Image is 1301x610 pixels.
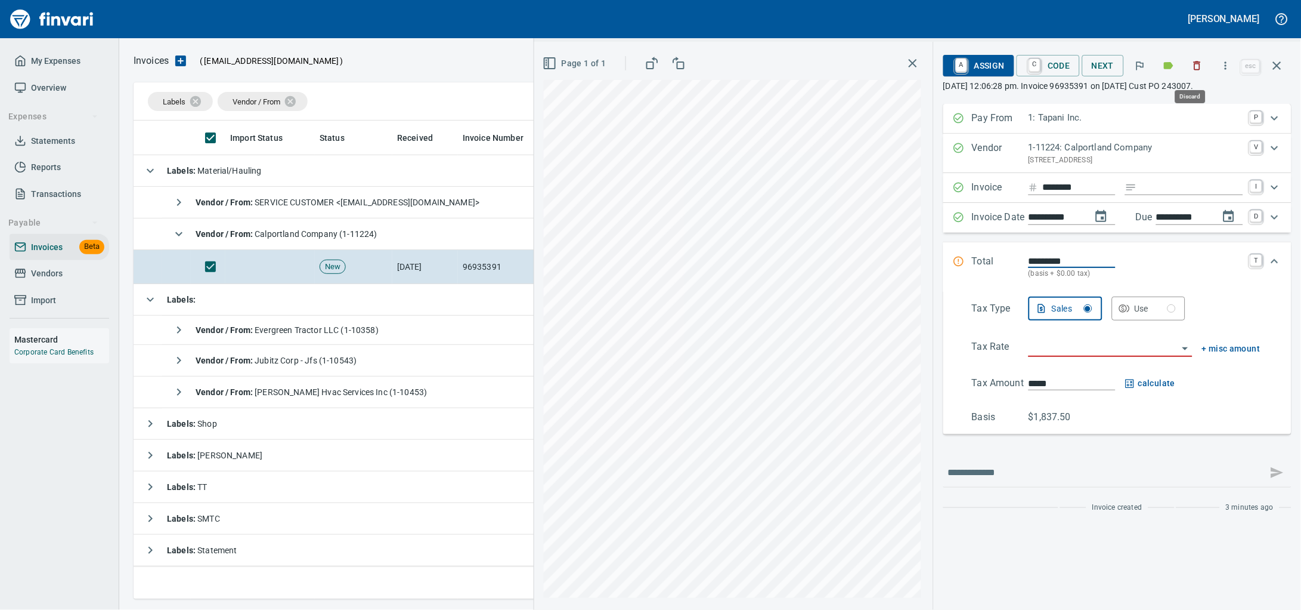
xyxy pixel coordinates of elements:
[167,419,217,429] span: Shop
[1156,53,1182,79] button: Labels
[943,80,1291,92] p: [DATE] 12:06:28 pm. Invoice 96935391 on [DATE] Cust PO 243007.
[540,53,611,75] button: Page 1 of 1
[10,234,109,261] a: InvoicesBeta
[956,58,967,72] a: A
[953,56,1005,76] span: Assign
[943,173,1291,203] div: Expand
[4,212,103,234] button: Payable
[1026,56,1070,76] span: Code
[196,229,255,239] strong: Vendor / From :
[943,104,1291,134] div: Expand
[31,187,81,202] span: Transactions
[1239,51,1291,80] span: Close invoice
[1087,202,1116,231] button: change date
[463,131,539,145] span: Invoice Number
[167,514,220,523] span: SMTC
[1226,502,1274,514] span: 3 minutes ago
[458,250,547,284] td: 96935391
[1029,297,1102,321] button: Sales
[10,287,109,314] a: Import
[14,333,109,346] h6: Mastercard
[233,97,280,106] span: Vendor / From
[167,451,262,460] span: [PERSON_NAME]
[196,387,255,397] strong: Vendor / From :
[134,54,169,68] p: Invoices
[148,92,213,111] div: Labels
[972,376,1029,391] p: Tax Amount
[1082,55,1124,77] button: Next
[167,514,197,523] strong: Labels :
[1029,58,1040,72] a: C
[1242,60,1260,73] a: esc
[1202,341,1260,356] button: + misc amount
[1250,210,1262,222] a: D
[1029,180,1038,195] svg: Invoice number
[196,356,357,365] span: Jubitz Corp - Jfs (1-10543)
[203,55,340,67] span: [EMAIL_ADDRESS][DOMAIN_NAME]
[1092,502,1142,514] span: Invoice created
[1250,111,1262,123] a: P
[10,48,109,75] a: My Expenses
[196,325,255,335] strong: Vendor / From :
[4,106,103,128] button: Expenses
[8,215,98,230] span: Payable
[1029,111,1243,125] p: 1: Tapani Inc.
[167,546,237,555] span: Statement
[943,242,1291,292] div: Expand
[1017,55,1080,76] button: CCode
[1029,268,1243,280] p: (basis + $0.00 tax)
[31,134,75,149] span: Statements
[972,254,1029,280] p: Total
[167,482,207,492] span: TT
[163,97,185,106] span: Labels
[31,266,63,281] span: Vendors
[10,260,109,287] a: Vendors
[397,131,448,145] span: Received
[196,229,377,239] span: Calportland Company (1-11224)
[1029,410,1085,424] p: $1,837.50
[1092,58,1114,73] span: Next
[196,325,379,335] span: Evergreen Tractor LLC (1-10358)
[1188,13,1260,25] h5: [PERSON_NAME]
[545,56,606,71] span: Page 1 of 1
[320,261,345,273] span: New
[1177,340,1194,357] button: Open
[463,131,524,145] span: Invoice Number
[1135,301,1176,316] div: Use
[1185,10,1263,28] button: [PERSON_NAME]
[167,419,197,429] strong: Labels :
[167,295,196,304] strong: Labels :
[1125,376,1176,391] span: calculate
[8,109,98,124] span: Expenses
[10,128,109,155] a: Statements
[320,131,345,145] span: Status
[1029,155,1243,167] p: [STREET_ADDRESS]
[972,180,1029,196] p: Invoice
[972,340,1029,357] p: Tax Rate
[31,293,56,308] span: Import
[943,203,1291,233] div: Expand
[943,55,1014,76] button: AAssign
[167,546,197,555] strong: Labels :
[7,5,97,33] img: Finvari
[397,131,433,145] span: Received
[167,166,262,175] span: Material/Hauling
[218,92,308,111] div: Vendor / From
[10,75,109,101] a: Overview
[943,292,1291,435] div: Expand
[972,210,1029,226] p: Invoice Date
[1127,53,1153,79] button: Flag
[167,451,197,460] strong: Labels :
[193,55,343,67] p: ( )
[943,134,1291,173] div: Expand
[31,54,80,69] span: My Expenses
[167,482,197,492] strong: Labels :
[1136,210,1192,224] p: Due
[1263,458,1291,487] span: This records your message into the invoice and notifies anyone mentioned
[1250,180,1262,192] a: I
[196,198,479,207] span: SERVICE CUSTOMER <[EMAIL_ADDRESS][DOMAIN_NAME]>
[31,160,61,175] span: Reports
[31,81,66,95] span: Overview
[972,301,1029,321] p: Tax Type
